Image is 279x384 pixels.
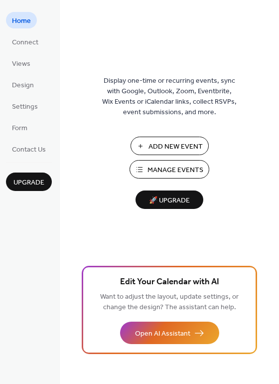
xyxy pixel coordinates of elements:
[120,275,219,289] span: Edit Your Calendar with AI
[6,173,52,191] button: Upgrade
[120,322,219,344] button: Open AI Assistant
[6,98,44,114] a: Settings
[136,191,203,209] button: 🚀 Upgrade
[12,59,30,69] span: Views
[12,145,46,155] span: Contact Us
[12,123,27,134] span: Form
[12,16,31,26] span: Home
[130,160,209,179] button: Manage Events
[100,290,239,314] span: Want to adjust the layout, update settings, or change the design? The assistant can help.
[12,80,34,91] span: Design
[6,76,40,93] a: Design
[6,55,36,71] a: Views
[102,76,237,118] span: Display one-time or recurring events, sync with Google, Outlook, Zoom, Eventbrite, Wix Events or ...
[6,12,37,28] a: Home
[131,137,209,155] button: Add New Event
[135,329,190,339] span: Open AI Assistant
[6,119,33,136] a: Form
[147,165,203,176] span: Manage Events
[12,37,38,48] span: Connect
[6,33,44,50] a: Connect
[12,102,38,112] span: Settings
[141,194,197,207] span: 🚀 Upgrade
[148,142,203,152] span: Add New Event
[13,178,44,188] span: Upgrade
[6,141,52,157] a: Contact Us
